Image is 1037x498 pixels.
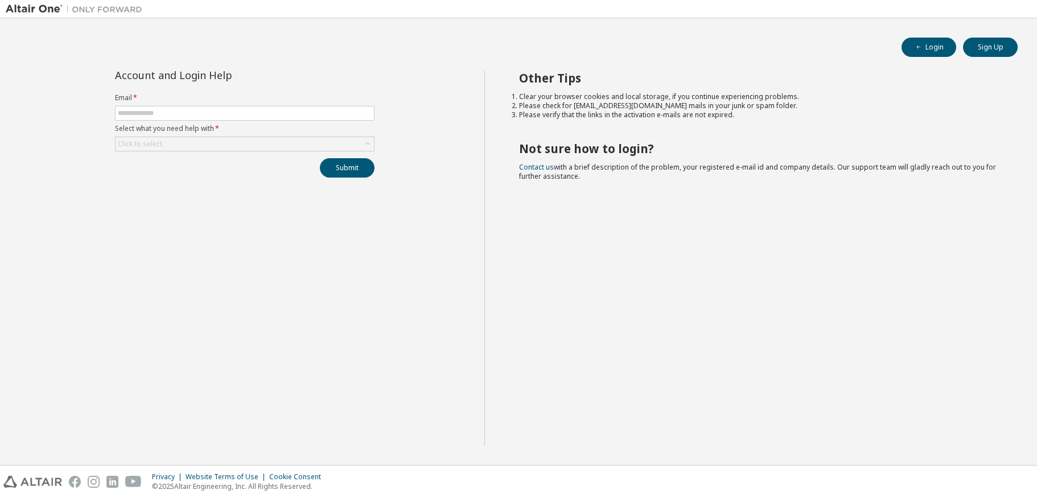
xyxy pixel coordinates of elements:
[116,137,374,151] div: Click to select
[3,476,62,488] img: altair_logo.svg
[902,38,956,57] button: Login
[519,162,996,181] span: with a brief description of the problem, your registered e-mail id and company details. Our suppo...
[963,38,1018,57] button: Sign Up
[106,476,118,488] img: linkedin.svg
[519,162,554,172] a: Contact us
[519,101,998,110] li: Please check for [EMAIL_ADDRESS][DOMAIN_NAME] mails in your junk or spam folder.
[115,93,375,102] label: Email
[519,141,998,156] h2: Not sure how to login?
[115,124,375,133] label: Select what you need help with
[88,476,100,488] img: instagram.svg
[269,472,328,481] div: Cookie Consent
[186,472,269,481] div: Website Terms of Use
[69,476,81,488] img: facebook.svg
[115,71,323,80] div: Account and Login Help
[118,139,162,149] div: Click to select
[152,472,186,481] div: Privacy
[519,92,998,101] li: Clear your browser cookies and local storage, if you continue experiencing problems.
[519,71,998,85] h2: Other Tips
[152,481,328,491] p: © 2025 Altair Engineering, Inc. All Rights Reserved.
[519,110,998,120] li: Please verify that the links in the activation e-mails are not expired.
[6,3,148,15] img: Altair One
[320,158,375,178] button: Submit
[125,476,142,488] img: youtube.svg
